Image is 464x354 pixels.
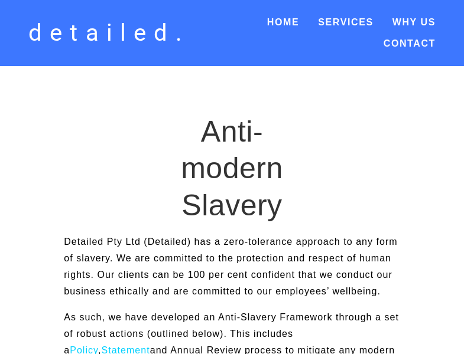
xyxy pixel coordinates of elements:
[384,33,436,54] a: Contact
[318,17,373,27] a: Services
[267,12,299,33] a: Home
[392,17,436,27] a: Why Us
[64,234,400,300] p: Detailed Pty Ltd (Detailed) has a zero-tolerance approach to any form of slavery. We are committe...
[22,15,196,51] a: detailed.
[171,113,293,224] h1: Anti-modern Slavery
